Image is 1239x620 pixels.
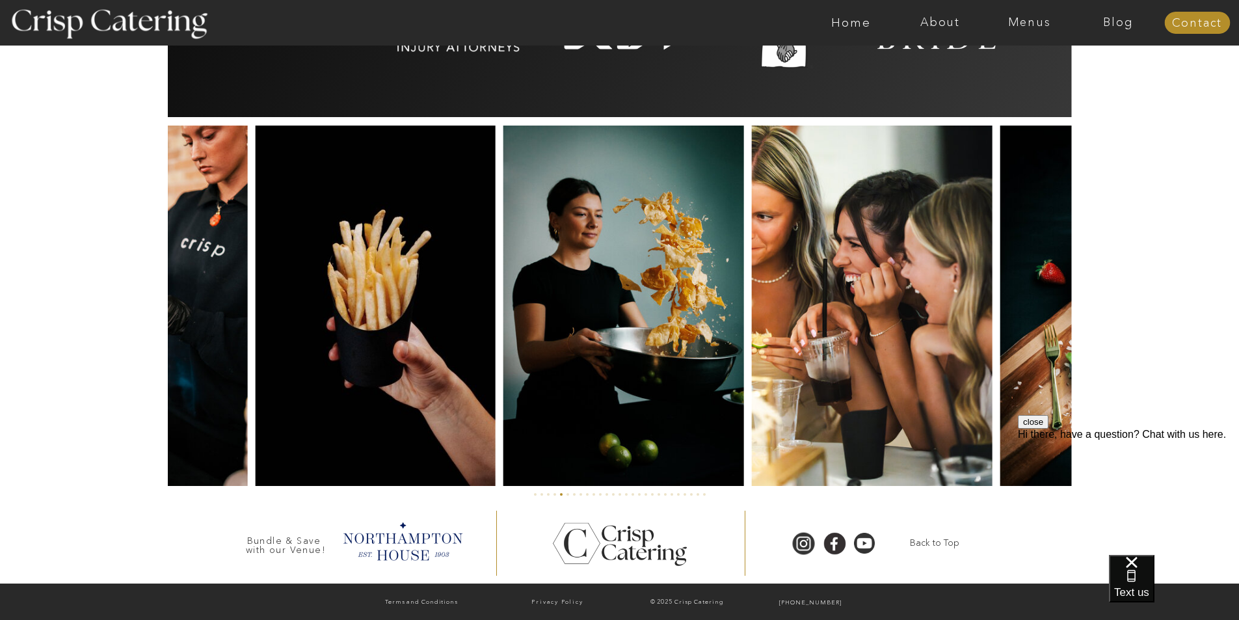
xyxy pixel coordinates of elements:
[1109,555,1239,620] iframe: podium webchat widget bubble
[241,536,331,548] h3: Bundle & Save with our Venue!
[894,537,976,550] a: Back to Top
[1018,415,1239,571] iframe: podium webchat widget prompt
[703,493,706,496] li: Page dot 27
[697,493,699,496] li: Page dot 26
[806,16,896,29] a: Home
[492,596,624,609] a: Privacy Policy
[540,493,543,496] li: Page dot 2
[1164,17,1230,30] a: Contact
[896,16,985,29] a: About
[751,597,870,610] a: [PHONE_NUMBER]
[534,493,537,496] li: Page dot 1
[1074,16,1163,29] a: Blog
[356,596,488,610] a: Terms and Conditions
[985,16,1074,29] a: Menus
